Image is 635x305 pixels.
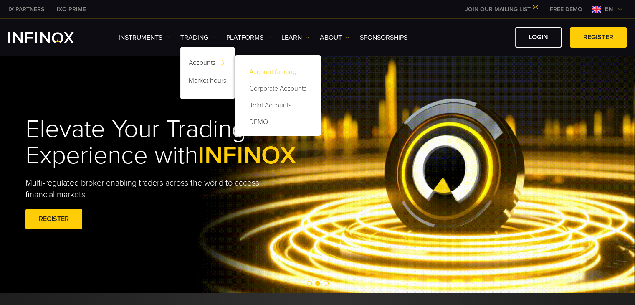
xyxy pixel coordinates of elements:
a: INFINOX [51,5,92,14]
h1: Elevate Your Trading Experience with [25,116,335,169]
a: DEMO [243,114,313,130]
a: INFINOX MENU [544,5,589,14]
p: Multi-regulated broker enabling traders across the world to access financial markets [25,177,273,201]
span: Go to slide 1 [307,281,312,286]
span: Go to slide 3 [324,281,329,286]
a: Corporate Accounts [243,80,313,97]
span: Go to slide 2 [315,281,320,286]
a: Instruments [119,33,170,43]
a: INFINOX [2,5,51,14]
a: Learn [281,33,309,43]
a: JOIN OUR MAILING LIST [459,6,544,13]
a: REGISTER [570,27,627,48]
a: ABOUT [320,33,349,43]
a: Accounts [180,55,235,73]
a: PLATFORMS [226,33,271,43]
a: REGISTER [25,209,82,229]
a: Joint Accounts [243,97,313,114]
span: en [601,4,617,14]
span: INFINOX [198,140,296,170]
a: TRADING [180,33,216,43]
a: LOGIN [515,27,562,48]
a: Market hours [180,73,235,91]
a: INFINOX Logo [8,32,94,43]
a: SPONSORSHIPS [360,33,407,43]
a: Account funding [243,64,313,80]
